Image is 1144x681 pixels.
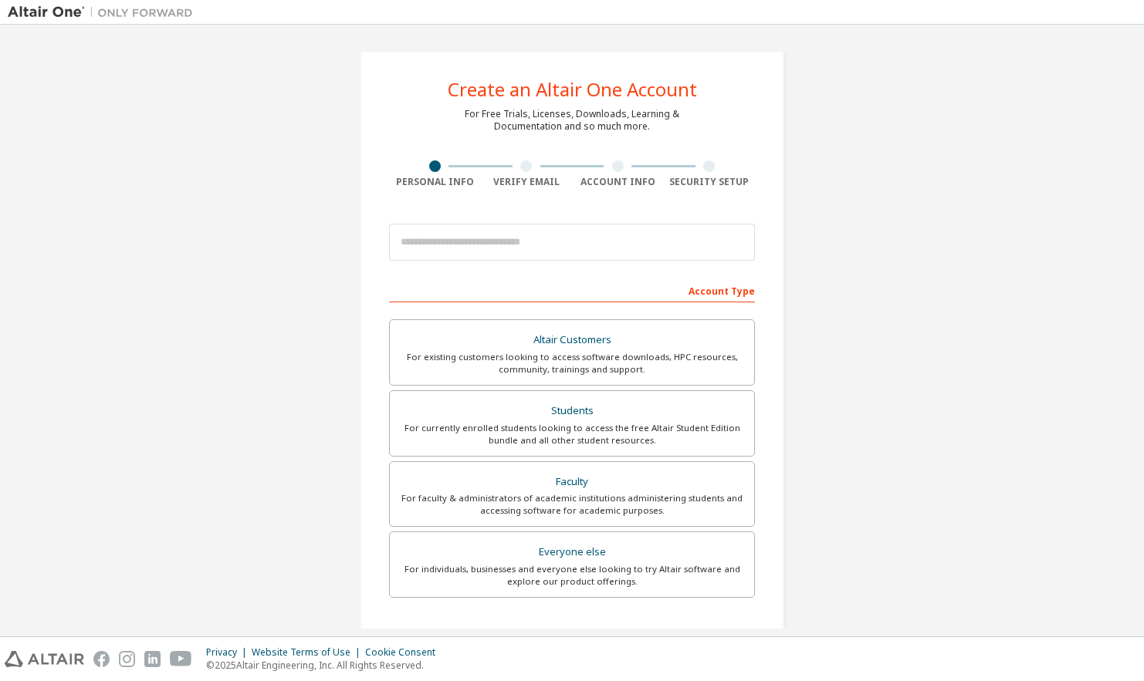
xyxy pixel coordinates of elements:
p: © 2025 Altair Engineering, Inc. All Rights Reserved. [206,659,445,672]
div: Faculty [399,471,745,493]
img: linkedin.svg [144,651,161,667]
div: Create an Altair One Account [448,80,697,99]
div: For existing customers looking to access software downloads, HPC resources, community, trainings ... [399,351,745,376]
img: youtube.svg [170,651,192,667]
div: For currently enrolled students looking to access the free Altair Student Edition bundle and all ... [399,422,745,447]
img: instagram.svg [119,651,135,667]
div: Privacy [206,646,252,659]
div: Everyone else [399,541,745,563]
div: Website Terms of Use [252,646,365,659]
div: Account Info [572,176,664,188]
div: For individuals, businesses and everyone else looking to try Altair software and explore our prod... [399,563,745,588]
img: Altair One [8,5,201,20]
div: For faculty & administrators of academic institutions administering students and accessing softwa... [399,492,745,517]
div: Account Type [389,278,755,302]
img: facebook.svg [93,651,110,667]
div: Cookie Consent [365,646,445,659]
img: altair_logo.svg [5,651,84,667]
div: For Free Trials, Licenses, Downloads, Learning & Documentation and so much more. [465,108,679,133]
div: Altair Customers [399,329,745,351]
div: Security Setup [664,176,756,188]
div: Personal Info [389,176,481,188]
div: Students [399,400,745,422]
div: Your Profile [389,621,755,646]
div: Verify Email [481,176,573,188]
